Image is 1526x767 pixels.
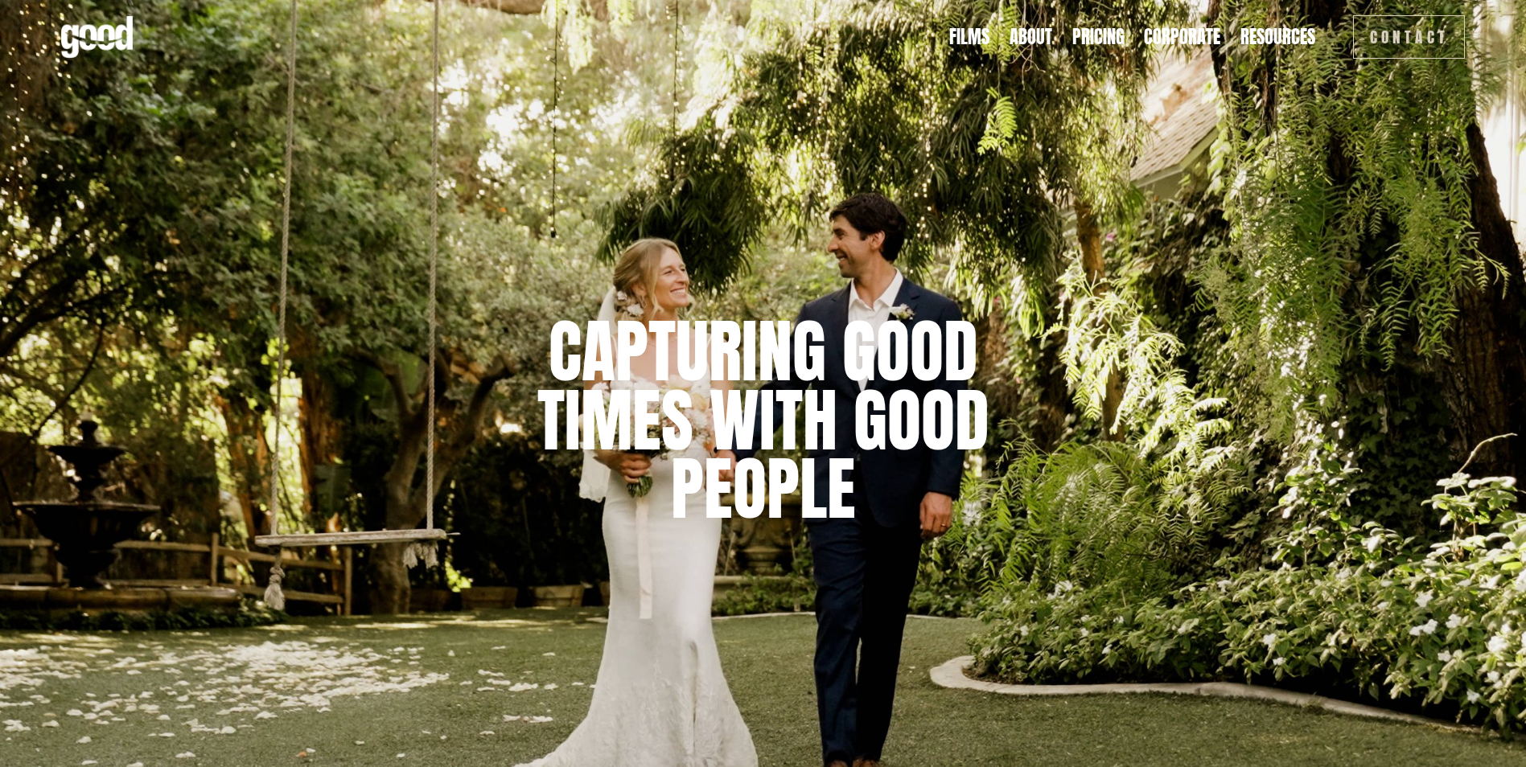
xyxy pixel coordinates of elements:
[949,24,989,49] a: Films
[1353,15,1465,59] a: Contact
[1240,27,1315,48] span: Resources
[1144,24,1220,49] a: Corporate
[61,16,133,58] img: Good Feeling Films
[482,317,1045,523] h1: capturing good times with good people
[1240,24,1315,49] a: folder dropdown
[1072,24,1125,49] a: Pricing
[1010,24,1052,49] a: About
